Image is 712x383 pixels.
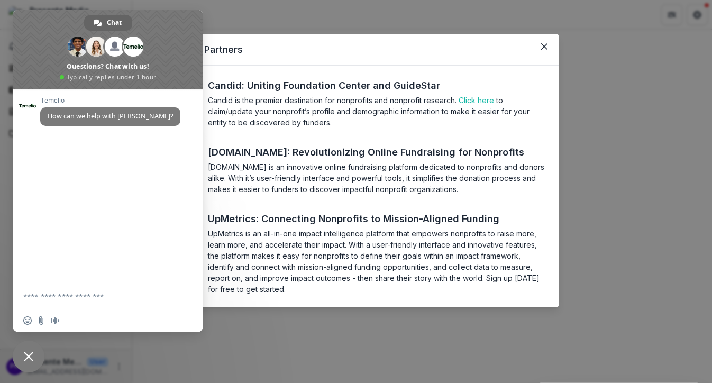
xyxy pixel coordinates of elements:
[107,15,122,31] span: Chat
[208,95,546,128] section: Candid is the premier destination for nonprofits and nonprofit research. to claim/update your non...
[153,34,559,66] header: Temelio Partners
[208,212,519,226] a: UpMetrics: Connecting Nonprofits to Mission-Aligned Funding
[208,228,546,295] section: UpMetrics is an all-in-one impact intelligence platform that empowers nonprofits to raise more, l...
[459,96,494,105] a: Click here
[13,341,44,372] a: Close chat
[84,15,132,31] a: Chat
[51,316,59,325] span: Audio message
[48,112,173,121] span: How can we help with [PERSON_NAME]?
[23,282,171,309] textarea: Compose your message...
[40,97,180,104] span: Temelio
[208,78,460,93] a: Candid: Uniting Foundation Center and GuideStar
[208,145,544,159] a: [DOMAIN_NAME]: Revolutionizing Online Fundraising for Nonprofits
[37,316,45,325] span: Send a file
[536,38,553,55] button: Close
[208,161,546,195] section: [DOMAIN_NAME] is an innovative online fundraising platform dedicated to nonprofits and donors ali...
[23,316,32,325] span: Insert an emoji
